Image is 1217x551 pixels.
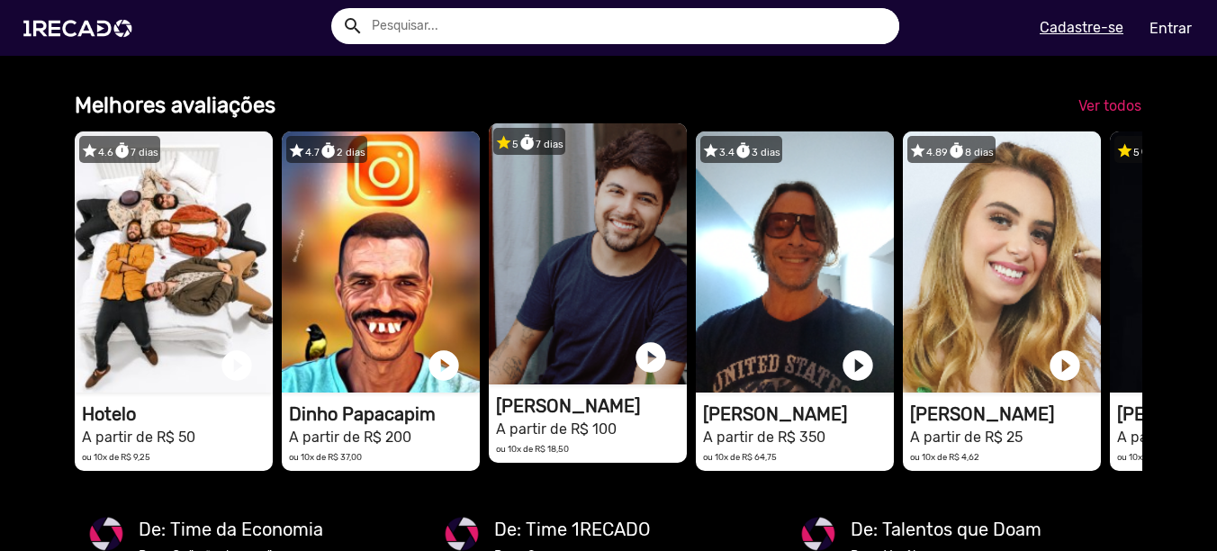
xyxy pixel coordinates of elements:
[82,429,195,446] small: A partir de R$ 50
[82,452,150,462] small: ou 10x de R$ 9,25
[1138,13,1203,44] a: Entrar
[289,452,362,462] small: ou 10x de R$ 37,00
[494,516,651,543] mat-card-title: De: Time 1RECADO
[139,516,323,543] mat-card-title: De: Time da Economia
[903,131,1101,393] video: 1RECADO vídeos dedicados para fãs e empresas
[910,429,1023,446] small: A partir de R$ 25
[851,516,1041,543] mat-card-title: De: Talentos que Doam
[496,444,569,454] small: ou 10x de R$ 18,50
[703,429,825,446] small: A partir de R$ 350
[358,8,899,44] input: Pesquisar...
[840,348,876,384] a: play_circle_filled
[75,131,273,393] video: 1RECADO vídeos dedicados para fãs e empresas
[82,403,273,425] h1: Hotelo
[910,403,1101,425] h1: [PERSON_NAME]
[1047,348,1083,384] a: play_circle_filled
[75,93,275,118] b: Melhores avaliações
[1040,19,1123,36] u: Cadastre-se
[342,15,364,37] mat-icon: Example home icon
[282,131,480,393] video: 1RECADO vídeos dedicados para fãs e empresas
[910,452,979,462] small: ou 10x de R$ 4,62
[336,9,367,41] button: Example home icon
[289,429,411,446] small: A partir de R$ 200
[1078,97,1141,114] span: Ver todos
[289,403,480,425] h1: Dinho Papacapim
[496,395,687,417] h1: [PERSON_NAME]
[703,452,777,462] small: ou 10x de R$ 64,75
[426,348,462,384] a: play_circle_filled
[696,131,894,393] video: 1RECADO vídeos dedicados para fãs e empresas
[219,348,255,384] a: play_circle_filled
[1117,452,1185,462] small: ou 10x de R$ 9,25
[633,339,669,375] a: play_circle_filled
[489,123,687,384] video: 1RECADO vídeos dedicados para fãs e empresas
[496,420,617,438] small: A partir de R$ 100
[703,403,894,425] h1: [PERSON_NAME]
